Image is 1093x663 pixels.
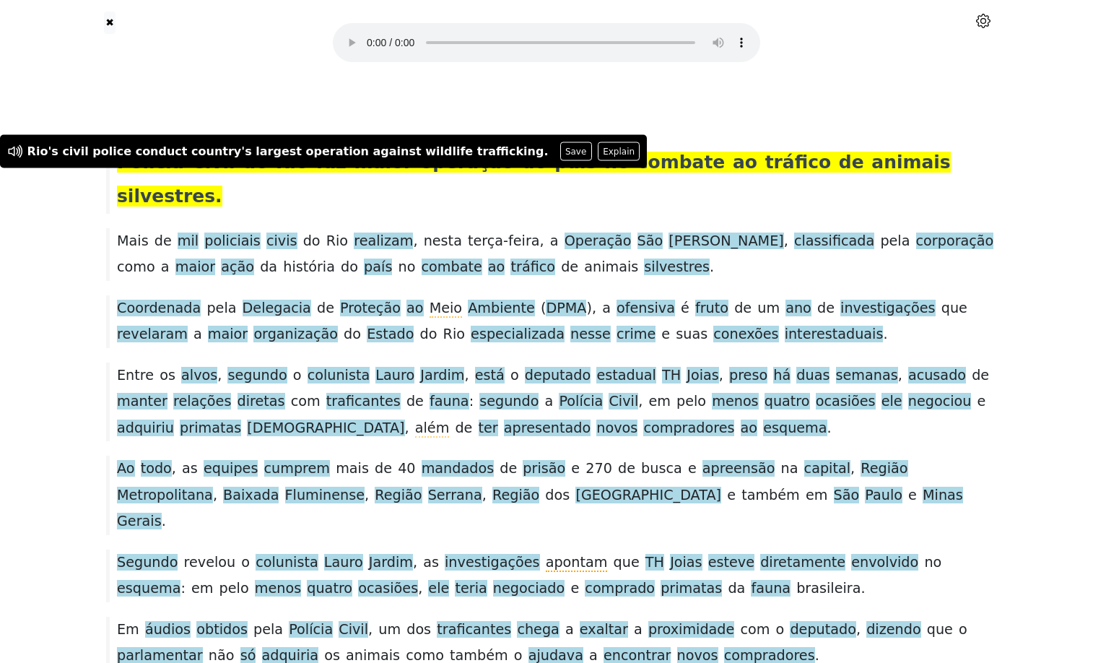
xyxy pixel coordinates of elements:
[776,621,785,638] span: o
[881,393,902,411] span: ele
[469,393,474,411] span: :
[719,367,723,385] span: ,
[368,621,373,639] span: ,
[117,580,180,598] span: esquema
[455,420,472,436] span: de
[765,393,810,411] span: quatro
[757,300,780,316] span: um
[559,393,603,411] span: Polícia
[570,326,611,344] span: nesse
[468,233,540,251] span: terça-feira
[525,367,591,385] span: deputado
[184,554,236,571] span: revelou
[364,259,392,277] span: país
[584,259,638,275] span: animais
[702,460,775,478] span: apreensão
[687,367,718,385] span: Joias
[117,259,155,275] span: como
[545,393,554,409] span: a
[117,420,174,438] span: adquiriu
[645,554,664,572] span: TH
[317,300,334,316] span: de
[661,326,670,342] span: e
[662,367,681,385] span: TH
[289,621,333,639] span: Polícia
[420,367,464,385] span: Jardim
[618,460,635,477] span: de
[430,300,462,318] span: Meio
[307,580,352,598] span: quatro
[550,233,559,249] span: a
[213,487,217,505] span: ,
[354,233,413,251] span: realizam
[206,300,236,316] span: pela
[596,420,637,438] span: novos
[695,300,728,318] span: fruto
[546,554,608,572] span: apontam
[161,259,170,275] span: a
[740,621,770,638] span: com
[117,233,149,249] span: Mais
[253,326,338,344] span: organização
[145,621,191,639] span: áudios
[839,152,864,173] span: de
[602,300,611,316] span: a
[827,420,832,438] span: .
[712,393,758,411] span: menos
[104,12,116,34] button: ✖
[670,554,702,572] span: Joias
[117,326,188,344] span: revelaram
[181,367,217,385] span: alvos
[850,460,855,478] span: ,
[117,367,154,383] span: Entre
[468,300,535,318] span: Ambiente
[430,393,469,411] span: fauna
[256,554,318,572] span: colunista
[219,580,249,597] span: pelo
[308,367,370,385] span: colunista
[162,513,166,531] span: .
[479,420,498,438] span: ter
[523,460,565,478] span: prisão
[609,393,638,411] span: Civil
[637,233,663,251] span: São
[500,460,517,477] span: de
[406,393,424,409] span: de
[790,621,856,639] span: deputado
[428,487,482,505] span: Serrana
[880,233,910,249] span: pela
[676,326,707,342] span: suas
[865,487,902,505] span: Paulo
[428,580,449,598] span: ele
[836,367,898,385] span: semanas
[585,580,655,598] span: comprado
[375,460,392,477] span: de
[648,621,734,639] span: proximidade
[681,300,689,316] span: é
[817,300,835,316] span: de
[908,487,917,503] span: e
[565,621,574,638] span: a
[422,259,482,277] span: combate
[713,326,778,344] span: conexões
[117,300,201,318] span: Coordenada
[196,621,248,639] span: obtidos
[977,393,986,409] span: e
[972,367,989,383] span: de
[781,460,798,477] span: na
[760,554,845,572] span: diretamente
[908,367,966,385] span: acusado
[455,580,487,598] span: teria
[493,580,565,598] span: negociado
[517,621,559,639] span: chega
[773,367,791,385] span: há
[598,142,640,161] button: Explain
[117,393,167,411] span: manter
[253,621,283,638] span: pela
[585,460,612,478] span: 270
[856,621,861,639] span: ,
[326,233,348,249] span: Rio
[191,580,214,597] span: em
[180,420,241,438] span: primatas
